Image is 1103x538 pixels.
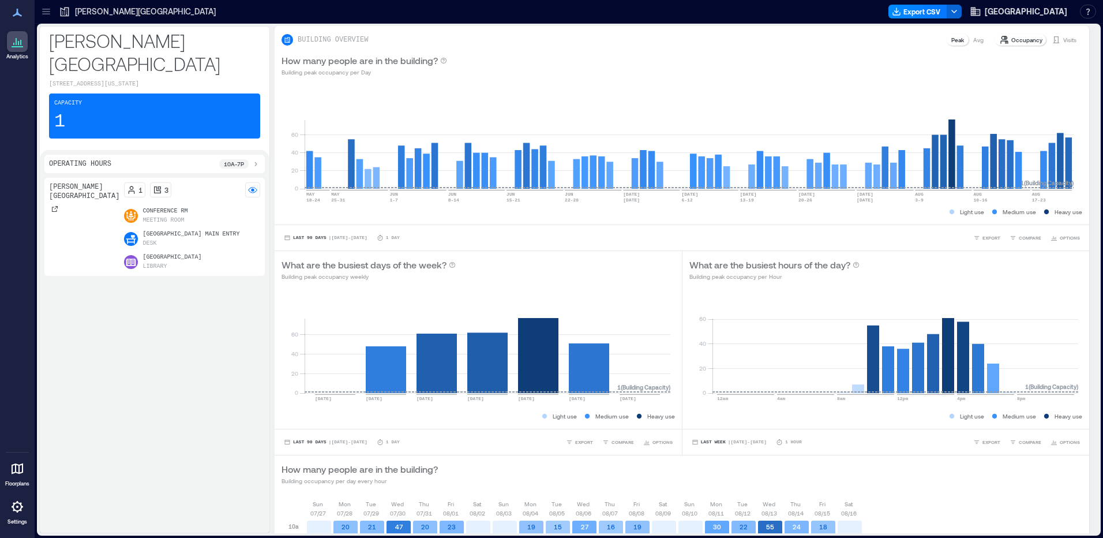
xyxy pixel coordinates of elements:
[777,396,786,401] text: 4am
[841,509,857,518] p: 08/16
[897,396,908,401] text: 12pm
[633,523,641,530] text: 19
[1003,207,1036,216] p: Medium use
[554,523,562,530] text: 15
[473,499,481,509] p: Sat
[142,207,187,216] p: Conference Rm
[386,234,400,241] p: 1 Day
[49,29,260,75] p: [PERSON_NAME][GEOGRAPHIC_DATA]
[291,131,298,138] tspan: 60
[1011,35,1042,44] p: Occupancy
[575,439,593,446] span: EXPORT
[682,509,697,518] p: 08/10
[224,159,244,169] p: 10a - 7p
[49,182,119,201] p: [PERSON_NAME][GEOGRAPHIC_DATA]
[389,197,398,203] text: 1-7
[837,396,846,401] text: 8am
[3,493,31,529] a: Settings
[295,389,298,396] tspan: 0
[623,197,640,203] text: [DATE]
[982,439,1000,446] span: EXPORT
[974,192,982,197] text: AUG
[652,439,673,446] span: OPTIONS
[419,499,429,509] p: Thu
[288,522,299,531] p: 10a
[551,499,562,509] p: Tue
[1017,396,1026,401] text: 8pm
[310,509,326,518] p: 07/27
[793,523,801,530] text: 24
[595,412,629,421] p: Medium use
[788,509,804,518] p: 08/14
[507,192,515,197] text: JUN
[553,412,577,421] p: Light use
[702,389,706,396] tspan: 0
[75,6,216,17] p: [PERSON_NAME][GEOGRAPHIC_DATA]
[496,509,512,518] p: 08/03
[291,167,298,174] tspan: 20
[1019,439,1041,446] span: COMPARE
[708,509,724,518] p: 08/11
[282,272,456,281] p: Building peak occupancy weekly
[761,509,777,518] p: 08/13
[313,499,323,509] p: Sun
[390,509,406,518] p: 07/30
[982,234,1000,241] span: EXPORT
[363,509,379,518] p: 07/29
[1032,192,1041,197] text: AUG
[54,99,82,108] p: Capacity
[689,258,850,272] p: What are the busiest hours of the day?
[611,439,634,446] span: COMPARE
[498,499,509,509] p: Sun
[607,523,615,530] text: 16
[417,509,432,518] p: 07/31
[295,185,298,192] tspan: 0
[710,499,722,509] p: Mon
[421,523,429,530] text: 20
[337,509,352,518] p: 07/28
[282,436,370,448] button: Last 90 Days |[DATE]-[DATE]
[1060,234,1080,241] span: OPTIONS
[699,365,706,372] tspan: 20
[973,35,984,44] p: Avg
[915,192,924,197] text: AUG
[389,192,398,197] text: JUN
[142,253,201,262] p: [GEOGRAPHIC_DATA]
[142,230,239,239] p: [GEOGRAPHIC_DATA] Main Entry
[291,350,298,357] tspan: 40
[605,499,615,509] p: Thu
[623,192,640,197] text: [DATE]
[1007,436,1044,448] button: COMPARE
[331,192,340,197] text: MAY
[699,315,706,322] tspan: 60
[448,197,459,203] text: 8-14
[138,185,142,195] p: 1
[448,523,456,530] text: 23
[366,396,382,401] text: [DATE]
[142,239,156,248] p: Desk
[518,396,535,401] text: [DATE]
[1055,412,1082,421] p: Heavy use
[815,509,830,518] p: 08/15
[960,207,984,216] p: Light use
[620,396,636,401] text: [DATE]
[798,197,812,203] text: 20-26
[448,499,454,509] p: Fri
[1032,197,1046,203] text: 17-23
[641,436,675,448] button: OPTIONS
[763,499,775,509] p: Wed
[790,499,801,509] p: Thu
[576,509,591,518] p: 08/06
[339,499,351,509] p: Mon
[395,523,403,530] text: 47
[766,523,774,530] text: 55
[971,232,1003,244] button: EXPORT
[306,197,320,203] text: 18-24
[1063,35,1076,44] p: Visits
[282,462,438,476] p: How many people are in the building?
[54,110,65,133] p: 1
[966,2,1071,21] button: [GEOGRAPHIC_DATA]
[819,499,826,509] p: Fri
[684,499,695,509] p: Sun
[737,499,748,509] p: Tue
